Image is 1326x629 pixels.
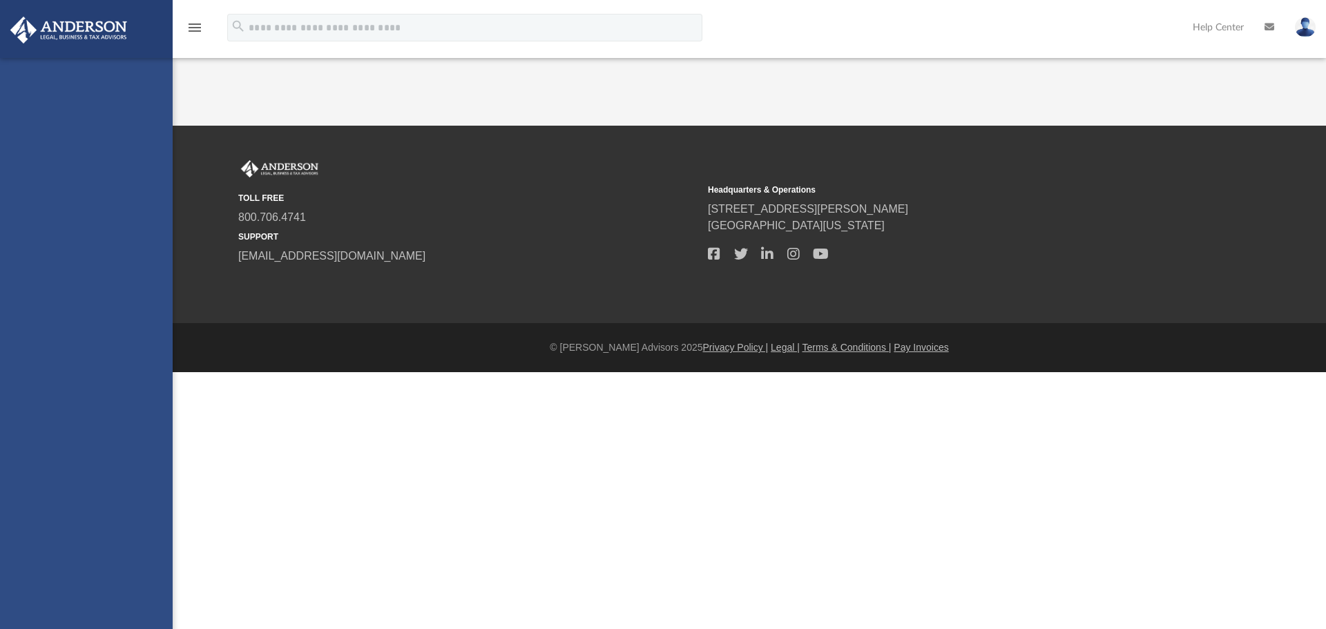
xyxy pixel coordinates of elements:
a: Pay Invoices [894,342,948,353]
small: Headquarters & Operations [708,184,1168,196]
div: © [PERSON_NAME] Advisors 2025 [173,340,1326,355]
a: [GEOGRAPHIC_DATA][US_STATE] [708,220,885,231]
a: menu [186,26,203,36]
i: search [231,19,246,34]
img: Anderson Advisors Platinum Portal [238,160,321,178]
img: Anderson Advisors Platinum Portal [6,17,131,43]
a: [EMAIL_ADDRESS][DOMAIN_NAME] [238,250,425,262]
i: menu [186,19,203,36]
img: User Pic [1295,17,1316,37]
a: Terms & Conditions | [803,342,892,353]
a: Privacy Policy | [703,342,769,353]
a: [STREET_ADDRESS][PERSON_NAME] [708,203,908,215]
a: Legal | [771,342,800,353]
small: SUPPORT [238,231,698,243]
a: 800.706.4741 [238,211,306,223]
small: TOLL FREE [238,192,698,204]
